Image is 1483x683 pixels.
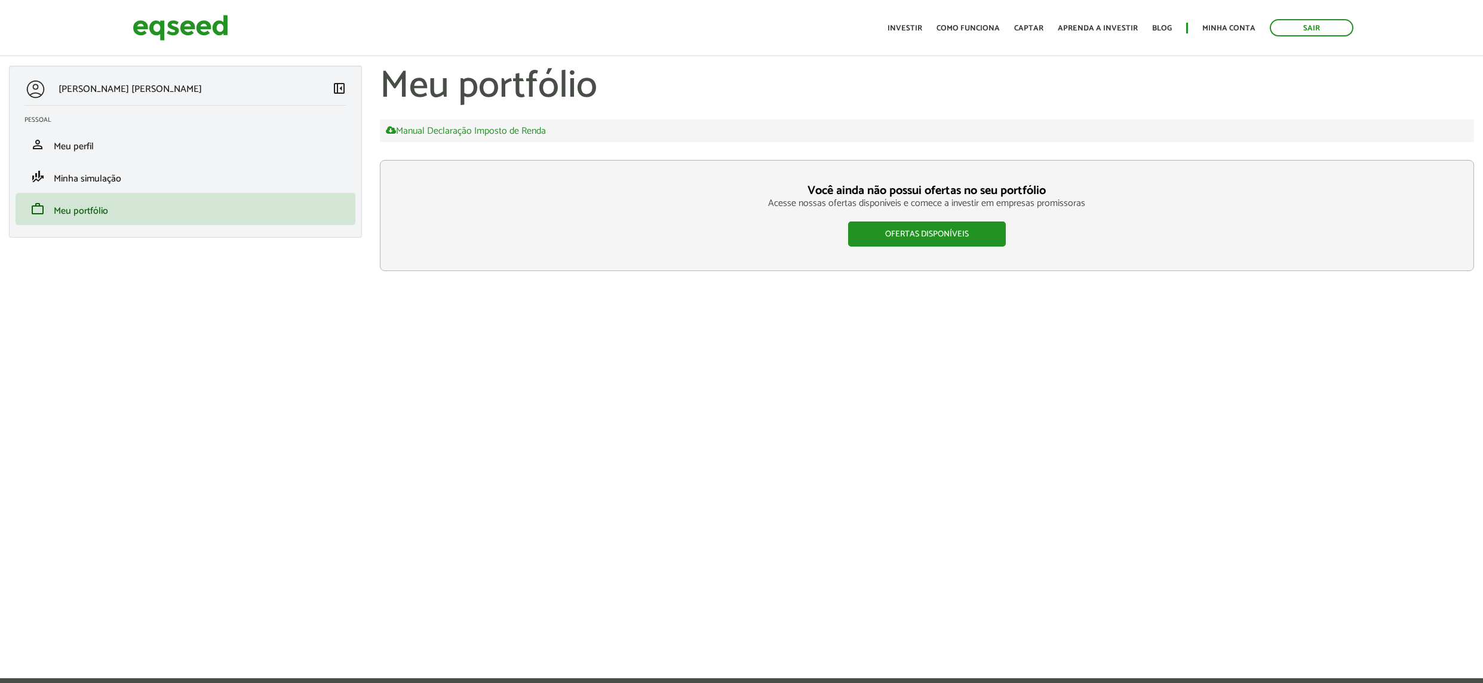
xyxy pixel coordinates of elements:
[24,137,346,152] a: personMeu perfil
[404,184,1450,198] h3: Você ainda não possui ofertas no seu portfólio
[1058,24,1138,32] a: Aprenda a investir
[332,81,346,98] a: Colapsar menu
[380,66,1474,107] h1: Meu portfólio
[54,171,121,187] span: Minha simulação
[24,170,346,184] a: finance_modeMinha simulação
[133,12,228,44] img: EqSeed
[1202,24,1255,32] a: Minha conta
[404,198,1450,209] p: Acesse nossas ofertas disponíveis e comece a investir em empresas promissoras
[16,161,355,193] li: Minha simulação
[54,203,108,219] span: Meu portfólio
[59,84,202,95] p: [PERSON_NAME] [PERSON_NAME]
[888,24,922,32] a: Investir
[16,193,355,225] li: Meu portfólio
[1152,24,1172,32] a: Blog
[54,139,94,155] span: Meu perfil
[937,24,1000,32] a: Como funciona
[848,221,1006,247] a: Ofertas disponíveis
[24,116,355,124] h2: Pessoal
[16,128,355,161] li: Meu perfil
[30,170,45,184] span: finance_mode
[30,137,45,152] span: person
[30,202,45,216] span: work
[332,81,346,96] span: left_panel_close
[1270,19,1353,36] a: Sair
[1014,24,1043,32] a: Captar
[386,125,546,136] a: Manual Declaração Imposto de Renda
[24,202,346,216] a: workMeu portfólio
